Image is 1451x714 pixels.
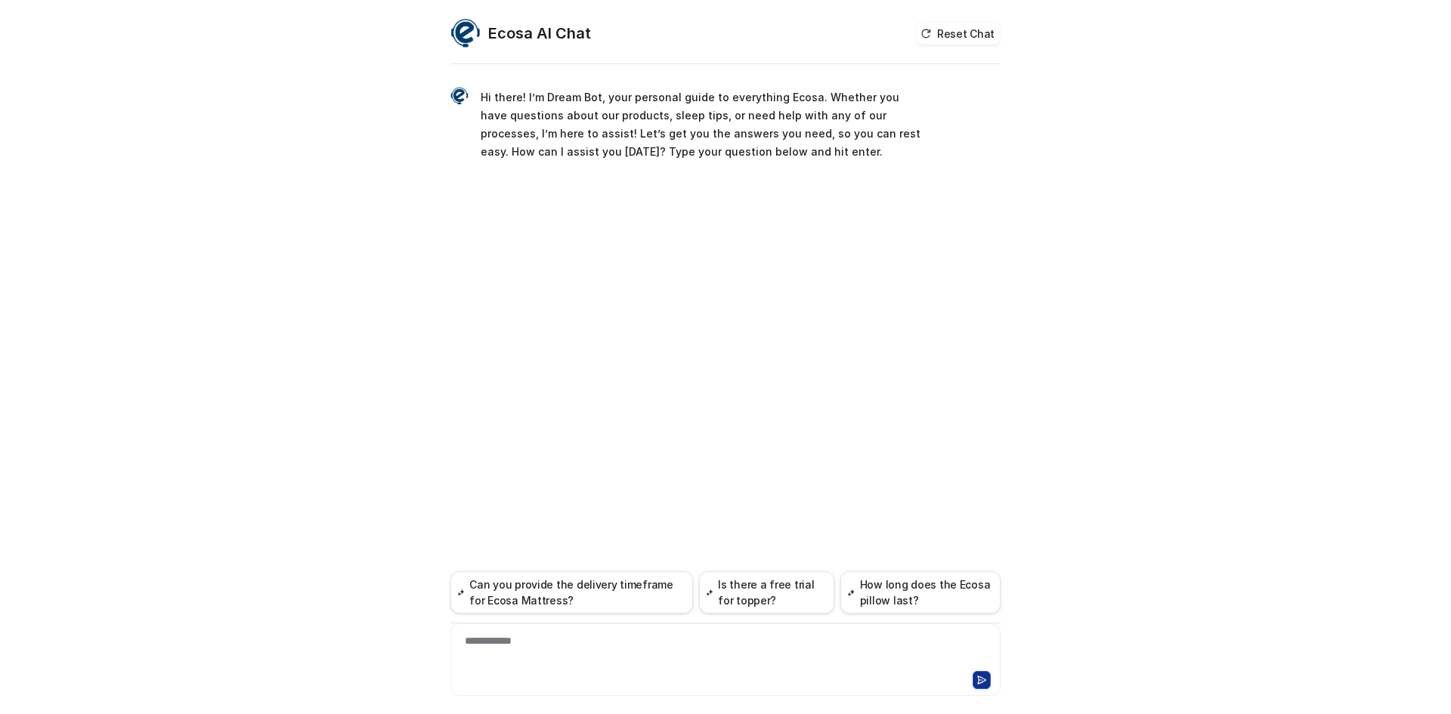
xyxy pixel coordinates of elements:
img: Widget [450,87,469,105]
button: Is there a free trial for topper? [699,571,834,614]
button: Reset Chat [916,23,1001,45]
h2: Ecosa AI Chat [488,23,591,44]
img: Widget [450,18,481,48]
p: Hi there! I’m Dream Bot, your personal guide to everything Ecosa. Whether you have questions abou... [481,88,923,161]
button: How long does the Ecosa pillow last? [840,571,1001,614]
button: Can you provide the delivery timeframe for Ecosa Mattress? [450,571,693,614]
